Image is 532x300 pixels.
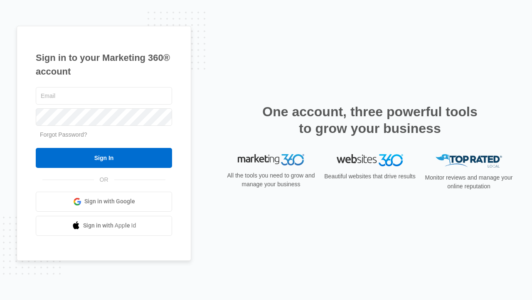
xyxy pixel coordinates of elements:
[422,173,515,191] p: Monitor reviews and manage your online reputation
[94,175,114,184] span: OR
[36,148,172,168] input: Sign In
[83,221,136,230] span: Sign in with Apple Id
[84,197,135,206] span: Sign in with Google
[260,103,480,137] h2: One account, three powerful tools to grow your business
[36,216,172,236] a: Sign in with Apple Id
[238,154,304,166] img: Marketing 360
[36,192,172,212] a: Sign in with Google
[436,154,502,168] img: Top Rated Local
[36,87,172,105] input: Email
[323,172,416,181] p: Beautiful websites that drive results
[40,131,87,138] a: Forgot Password?
[337,154,403,166] img: Websites 360
[224,171,318,189] p: All the tools you need to grow and manage your business
[36,51,172,78] h1: Sign in to your Marketing 360® account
